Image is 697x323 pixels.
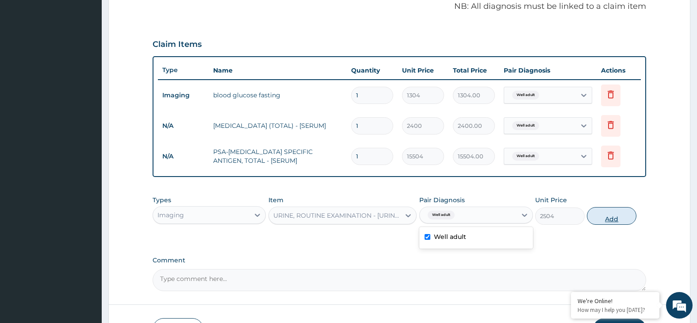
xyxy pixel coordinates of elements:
[51,102,122,192] span: We're online!
[512,121,539,130] span: Well adult
[273,211,401,220] div: URINE, ROUTINE EXAMINATION - [URINE, SPOT]
[512,91,539,100] span: Well adult
[153,40,202,50] h3: Claim Items
[4,223,169,254] textarea: Type your message and hit 'Enter'
[153,257,647,264] label: Comment
[419,196,465,204] label: Pair Diagnosis
[512,152,539,161] span: Well adult
[153,1,647,12] p: NB: All diagnosis must be linked to a claim item
[209,143,347,169] td: PSA-[MEDICAL_DATA] SPECIFIC ANTIGEN, TOTAL - [SERUM]
[578,306,653,314] p: How may I help you today?
[16,44,36,66] img: d_794563401_company_1708531726252_794563401
[578,297,653,305] div: We're Online!
[145,4,166,26] div: Minimize live chat window
[268,196,283,204] label: Item
[448,62,499,79] th: Total Price
[535,196,567,204] label: Unit Price
[157,211,184,219] div: Imaging
[347,62,398,79] th: Quantity
[153,196,171,204] label: Types
[209,117,347,135] td: [MEDICAL_DATA] (TOTAL) - [SERUM]
[158,118,209,134] td: N/A
[158,87,209,104] td: Imaging
[209,62,347,79] th: Name
[158,62,209,78] th: Type
[398,62,448,79] th: Unit Price
[428,211,455,219] span: Well adult
[46,50,149,61] div: Chat with us now
[499,62,597,79] th: Pair Diagnosis
[434,232,466,241] label: Well adult
[597,62,641,79] th: Actions
[587,207,636,225] button: Add
[158,148,209,165] td: N/A
[209,86,347,104] td: blood glucose fasting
